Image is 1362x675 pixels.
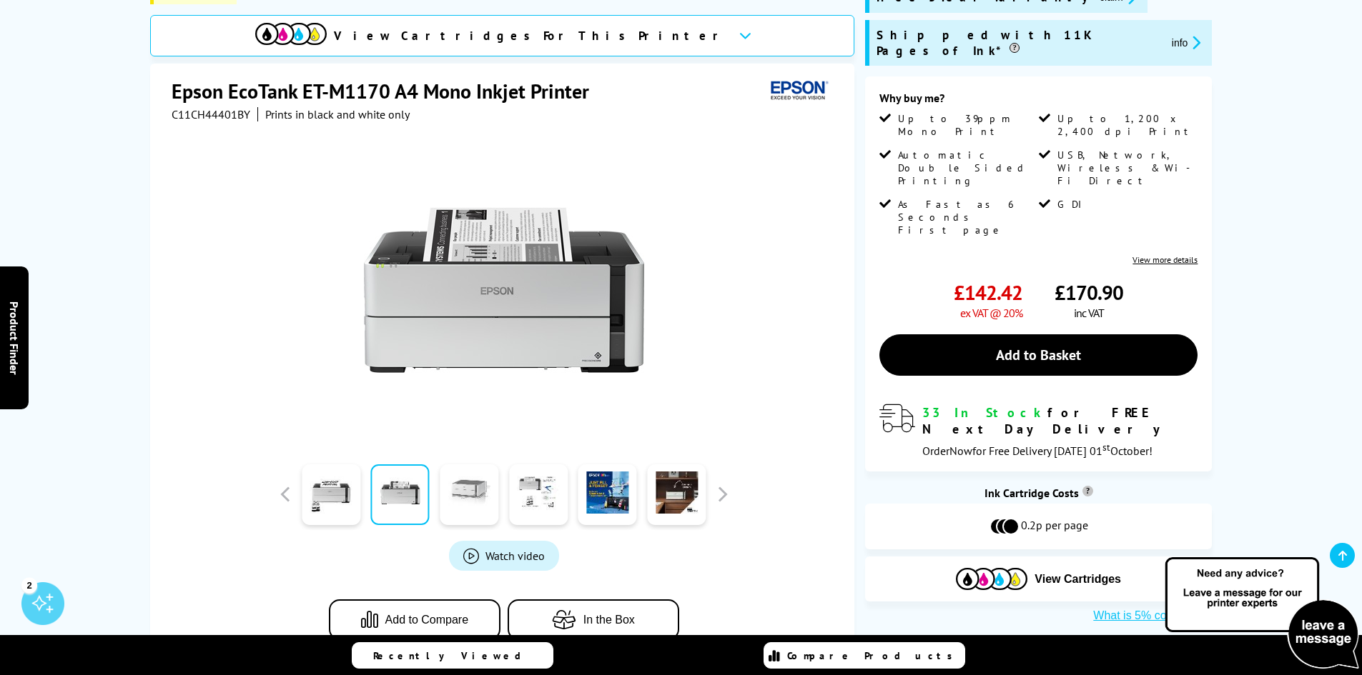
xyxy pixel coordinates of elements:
span: USB, Network, Wireless & Wi-Fi Direct [1057,149,1195,187]
span: £142.42 [954,279,1022,306]
span: View Cartridges For This Printer [334,28,727,44]
button: What is 5% coverage? [1089,609,1212,623]
span: 33 In Stock [922,404,1047,421]
span: As Fast as 6 Seconds First page [898,198,1035,236]
span: Up to 39ppm Mono Print [898,112,1035,138]
a: Compare Products [764,642,965,669]
span: Now [949,444,972,458]
sup: Cost per page [1082,486,1093,496]
span: Product Finder [7,301,21,374]
img: View Cartridges [255,23,327,45]
span: View Cartridges [1035,573,1121,586]
img: Cartridges [956,568,1027,590]
span: Recently Viewed [373,649,536,662]
a: Add to Basket [879,334,1198,376]
button: Add to Compare [329,599,500,640]
div: for FREE Next Day Delivery [922,404,1198,437]
span: inc VAT [1074,306,1104,320]
img: Epson [765,78,831,104]
span: GDI [1057,198,1082,211]
i: Prints in black and white only [265,107,410,121]
h1: Epson EcoTank ET-M1170 A4 Mono Inkjet Printer [172,78,603,104]
span: Up to 1,200 x 2,400 dpi Print [1057,112,1195,138]
sup: st [1102,441,1110,454]
a: Recently Viewed [352,642,553,669]
span: 0.2p per page [1021,518,1088,535]
span: ex VAT @ 20% [960,306,1022,320]
span: Shipped with 11K Pages of Ink* [877,27,1160,59]
span: £170.90 [1055,279,1123,306]
img: Epson EcoTank ET-M1170 Thumbnail [364,150,644,430]
div: 2 [21,577,37,593]
span: C11CH44401BY [172,107,250,121]
button: In the Box [508,599,679,640]
button: View Cartridges [876,567,1201,591]
a: Product_All_Videos [449,541,559,571]
a: View more details [1132,254,1198,265]
span: Automatic Double Sided Printing [898,149,1035,187]
img: Open Live Chat window [1162,555,1362,672]
div: modal_delivery [879,404,1198,457]
button: promo-description [1168,34,1205,51]
div: Why buy me? [879,91,1198,112]
span: Compare Products [787,649,960,662]
div: Ink Cartridge Costs [865,486,1212,500]
span: Watch video [485,549,545,563]
span: Order for Free Delivery [DATE] 01 October! [922,444,1153,458]
span: In the Box [583,614,635,626]
span: Add to Compare [385,614,469,626]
